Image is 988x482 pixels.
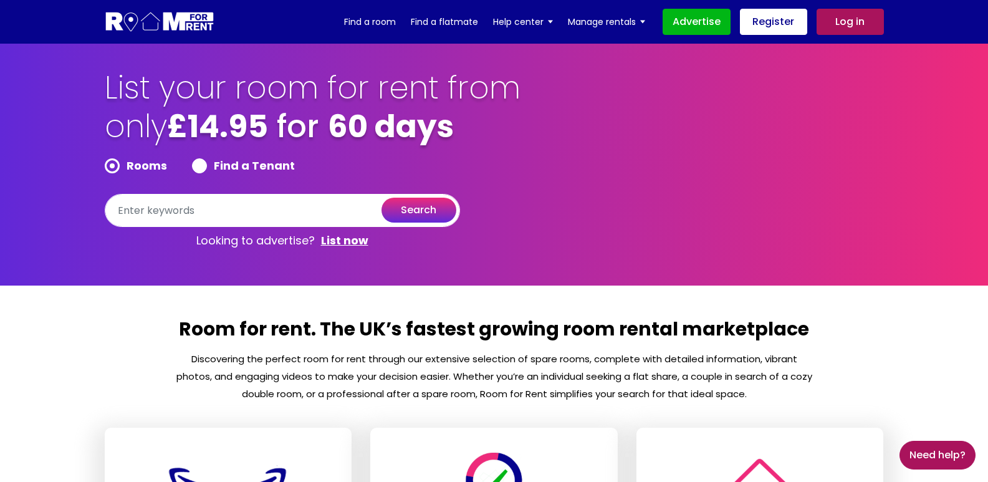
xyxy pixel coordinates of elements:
[167,104,268,148] b: £14.95
[899,441,976,470] a: Need Help?
[105,69,522,158] h1: List your room for rent from only
[321,233,368,248] a: List now
[817,9,884,35] a: Log in
[381,198,456,223] button: search
[105,194,460,227] input: Enter keywords
[192,158,295,173] label: Find a Tenant
[493,12,553,31] a: Help center
[175,317,813,350] h2: Room for rent. The UK’s fastest growing room rental marketplace
[411,12,478,31] a: Find a flatmate
[105,158,167,173] label: Rooms
[568,12,645,31] a: Manage rentals
[344,12,396,31] a: Find a room
[740,9,807,35] a: Register
[328,104,454,148] b: 60 days
[663,9,731,35] a: Advertise
[105,227,460,254] p: Looking to advertise?
[175,350,813,403] p: Discovering the perfect room for rent through our extensive selection of spare rooms, complete wi...
[277,104,319,148] span: for
[105,11,215,34] img: Logo for Room for Rent, featuring a welcoming design with a house icon and modern typography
